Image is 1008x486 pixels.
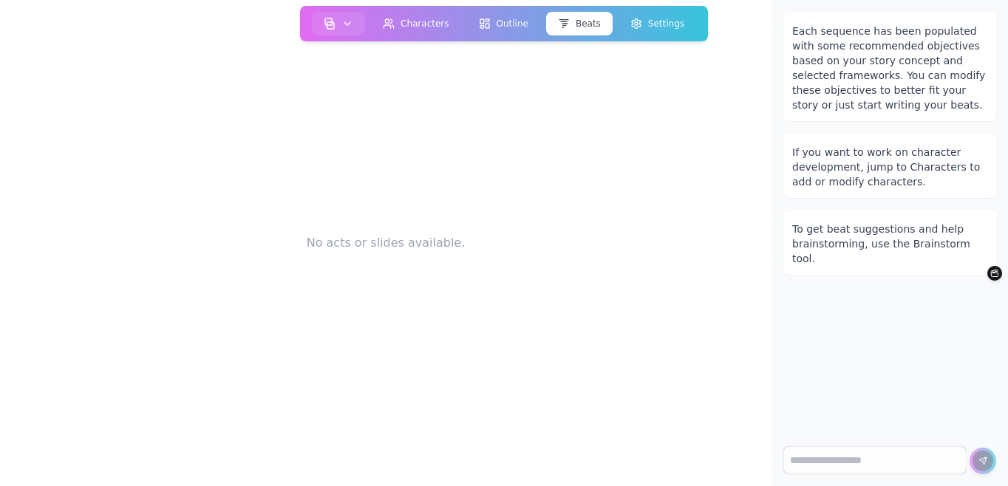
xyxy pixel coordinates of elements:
[546,12,613,35] button: Beats
[307,234,466,252] span: No acts or slides available.
[792,222,987,266] div: To get beat suggestions and help brainstorming, use the Brainstorm tool.
[987,266,1002,281] button: Brainstorm
[792,24,987,112] div: Each sequence has been populated with some recommended objectives based on your story concept and...
[543,9,616,38] a: Beats
[371,12,461,35] button: Characters
[324,18,336,30] img: storyboard
[466,12,539,35] button: Outline
[616,9,699,38] a: Settings
[368,9,464,38] a: Characters
[463,9,542,38] a: Outline
[619,12,696,35] button: Settings
[792,145,987,189] div: If you want to work on character development, jump to Characters to add or modify characters.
